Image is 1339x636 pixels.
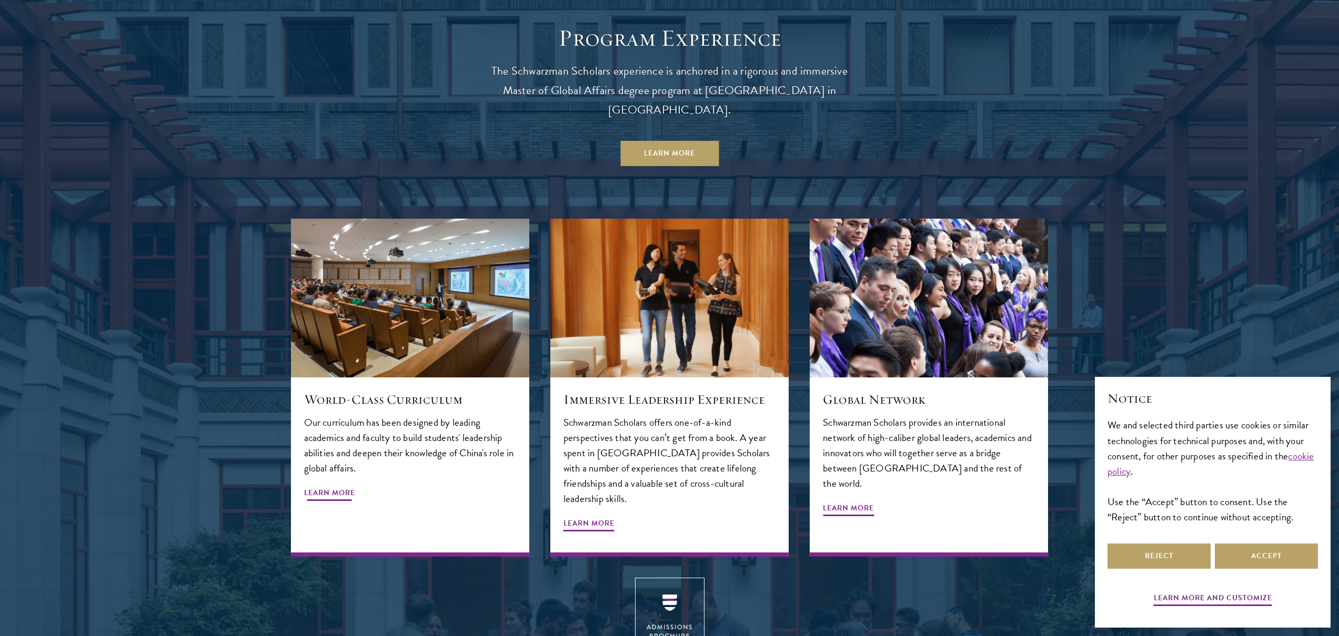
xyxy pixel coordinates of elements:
button: Accept [1215,543,1318,569]
p: The Schwarzman Scholars experience is anchored in a rigorous and immersive Master of Global Affai... [480,61,859,120]
h5: Global Network [823,391,1035,408]
h5: World-Class Curriculum [304,391,516,408]
a: World-Class Curriculum Our curriculum has been designed by leading academics and faculty to build... [291,219,529,557]
a: Learn More [620,141,719,166]
h2: Notice [1108,389,1318,407]
a: Immersive Leadership Experience Schwarzman Scholars offers one-of-a-kind perspectives that you ca... [550,219,789,557]
span: Learn More [823,501,874,518]
button: Reject [1108,543,1211,569]
p: Our curriculum has been designed by leading academics and faculty to build students' leadership a... [304,415,516,476]
h1: Program Experience [480,24,859,53]
div: We and selected third parties use cookies or similar technologies for technical purposes and, wit... [1108,417,1318,524]
p: Schwarzman Scholars offers one-of-a-kind perspectives that you can’t get from a book. A year spen... [563,415,776,506]
h5: Immersive Leadership Experience [563,391,776,408]
a: Global Network Schwarzman Scholars provides an international network of high-caliber global leade... [810,219,1048,557]
a: cookie policy [1108,448,1314,479]
span: Learn More [304,486,355,502]
button: Learn more and customize [1154,591,1272,608]
span: Learn More [563,517,615,533]
p: Schwarzman Scholars provides an international network of high-caliber global leaders, academics a... [823,415,1035,491]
